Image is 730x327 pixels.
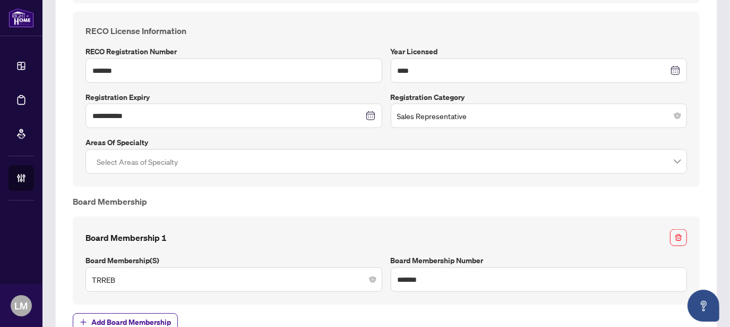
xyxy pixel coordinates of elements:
span: TRREB [92,270,376,290]
button: Open asap [688,290,719,322]
span: Sales Representative [397,106,681,126]
span: close-circle [370,276,376,283]
h4: Board Membership [73,195,700,208]
label: Areas of Specialty [85,137,687,148]
label: RECO Registration Number [85,46,382,57]
label: Registration Expiry [85,91,382,103]
h4: Board Membership 1 [85,231,167,244]
label: Registration Category [391,91,688,103]
h4: RECO License Information [85,24,687,37]
label: Board Membership Number [391,255,688,266]
span: LM [15,298,28,313]
label: Board Membership(s) [85,255,382,266]
span: close-circle [674,113,681,119]
label: Year Licensed [391,46,688,57]
img: logo [8,8,34,28]
span: plus [80,318,87,326]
